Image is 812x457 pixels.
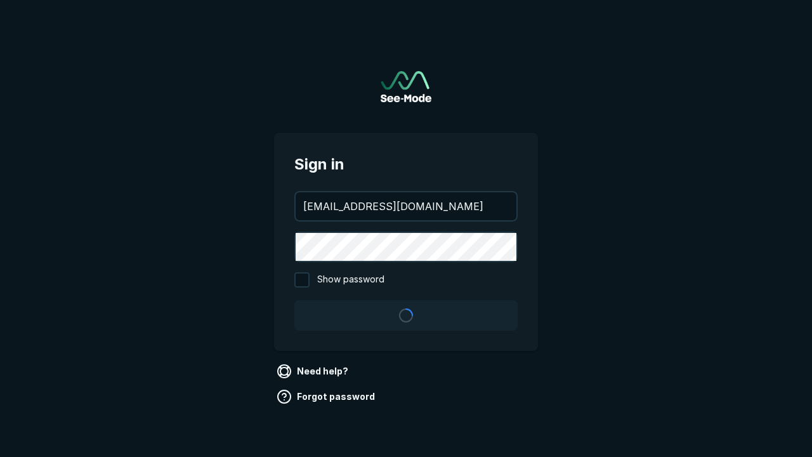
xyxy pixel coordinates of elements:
span: Show password [317,272,384,288]
a: Need help? [274,361,353,381]
span: Sign in [294,153,518,176]
a: Go to sign in [381,71,431,102]
input: your@email.com [296,192,516,220]
a: Forgot password [274,387,380,407]
img: See-Mode Logo [381,71,431,102]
